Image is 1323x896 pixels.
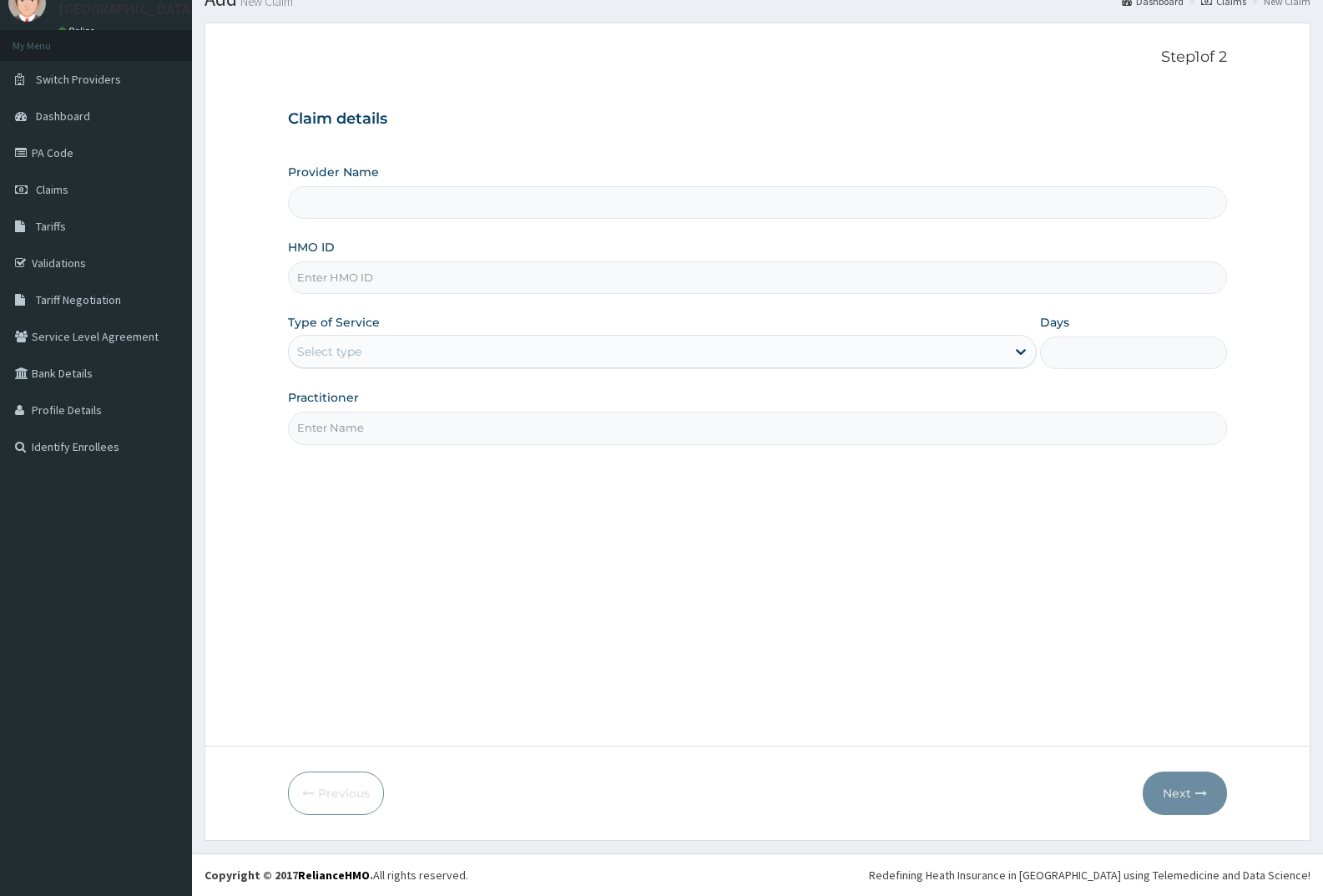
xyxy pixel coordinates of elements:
input: Enter HMO ID [288,261,1227,294]
span: Tariff Negotiation [36,292,121,307]
label: Type of Service [288,314,380,331]
label: Provider Name [288,164,379,180]
span: Dashboard [36,109,90,124]
label: Days [1040,314,1069,331]
h3: Claim details [288,110,1227,129]
label: HMO ID [288,239,335,256]
button: Previous [288,772,384,815]
strong: Copyright © 2017 . [205,868,373,883]
div: Redefining Heath Insurance in [GEOGRAPHIC_DATA] using Telemedicine and Data Science! [869,867,1310,883]
p: Step 1 of 2 [288,48,1227,67]
a: Online [58,25,98,37]
a: RelianceHMO [298,868,370,883]
span: Claims [36,182,68,197]
span: Switch Providers [36,72,121,87]
input: Enter Name [288,412,1227,444]
p: [GEOGRAPHIC_DATA] [58,2,196,17]
label: Practitioner [288,389,359,406]
span: Tariffs [36,219,66,234]
div: Select type [297,343,361,360]
button: Next [1143,772,1227,815]
footer: All rights reserved. [192,853,1323,896]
